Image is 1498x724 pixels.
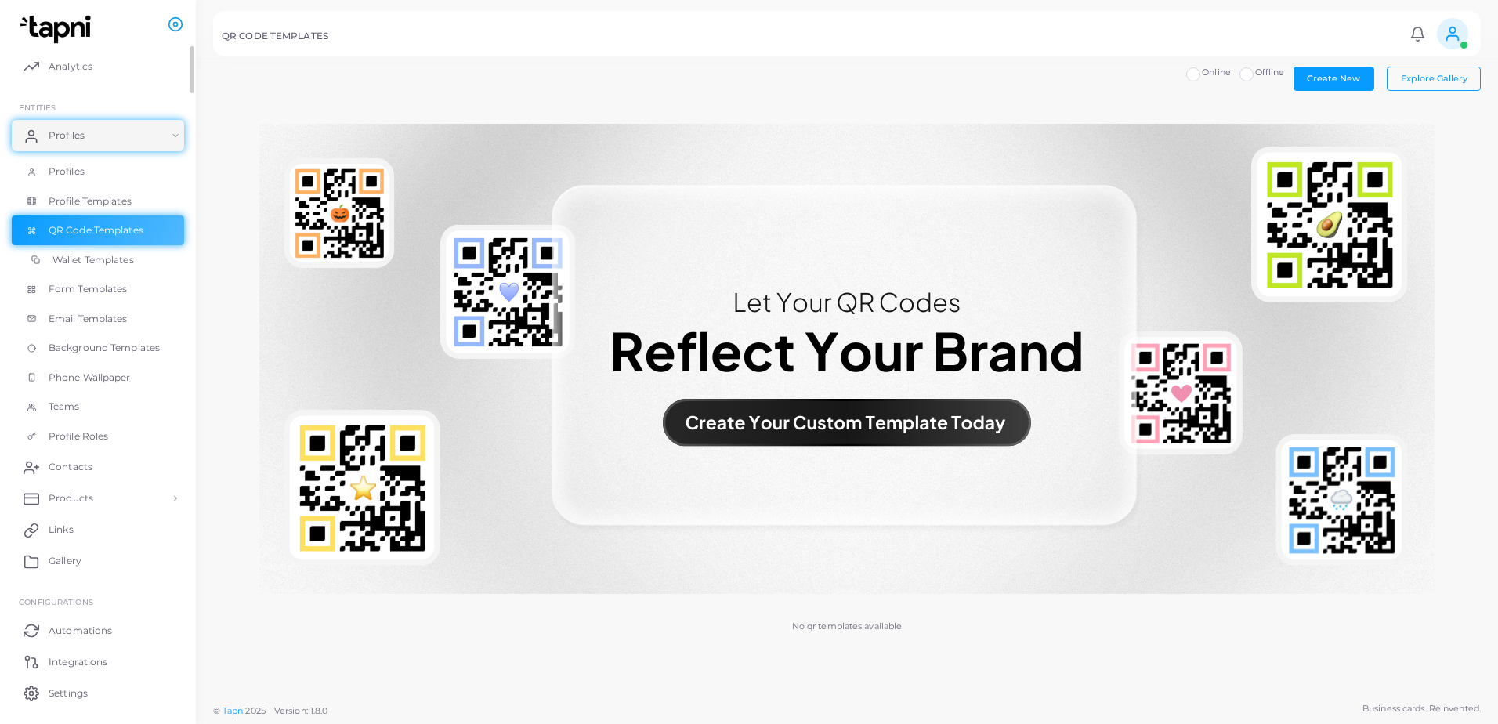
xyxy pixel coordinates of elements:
a: Profiles [12,120,184,151]
span: Version: 1.8.0 [274,705,328,716]
span: Profile Templates [49,194,132,208]
a: Tapni [223,705,246,716]
span: Wallet Templates [52,253,134,267]
span: Explore Gallery [1401,73,1467,84]
button: Explore Gallery [1387,67,1481,90]
span: Offline [1255,67,1285,78]
a: Settings [12,677,184,708]
span: QR Code Templates [49,223,143,237]
a: Products [12,483,184,514]
img: logo [14,15,101,44]
img: No qr templates [259,124,1435,594]
span: Phone Wallpaper [49,371,131,385]
a: Links [12,514,184,545]
a: Form Templates [12,274,184,304]
span: Profile Roles [49,429,108,443]
a: Gallery [12,545,184,577]
span: Automations [49,624,112,638]
span: Settings [49,686,88,700]
a: Profiles [12,157,184,186]
span: Analytics [49,60,92,74]
a: Automations [12,614,184,646]
h5: QR CODE TEMPLATES [222,31,328,42]
a: Background Templates [12,333,184,363]
span: Products [49,491,93,505]
span: Profiles [49,165,85,179]
span: Create New [1307,73,1360,84]
span: Online [1202,67,1231,78]
a: Phone Wallpaper [12,363,184,393]
a: Teams [12,392,184,422]
a: Integrations [12,646,184,677]
span: Configurations [19,597,93,606]
span: Integrations [49,655,107,669]
a: Email Templates [12,304,184,334]
span: Teams [49,400,80,414]
span: Business cards. Reinvented. [1362,702,1481,715]
a: QR Code Templates [12,215,184,245]
span: Links [49,523,74,537]
span: Email Templates [49,312,128,326]
p: No qr templates available [792,620,903,633]
button: Create New [1294,67,1374,90]
span: Background Templates [49,341,160,355]
span: © [213,704,327,718]
span: 2025 [245,704,265,718]
a: Analytics [12,50,184,81]
span: Gallery [49,554,81,568]
a: Profile Roles [12,422,184,451]
span: ENTITIES [19,103,56,112]
span: Contacts [49,460,92,474]
a: Profile Templates [12,186,184,216]
a: Wallet Templates [12,245,184,275]
a: Contacts [12,451,184,483]
span: Profiles [49,129,85,143]
span: Form Templates [49,282,128,296]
